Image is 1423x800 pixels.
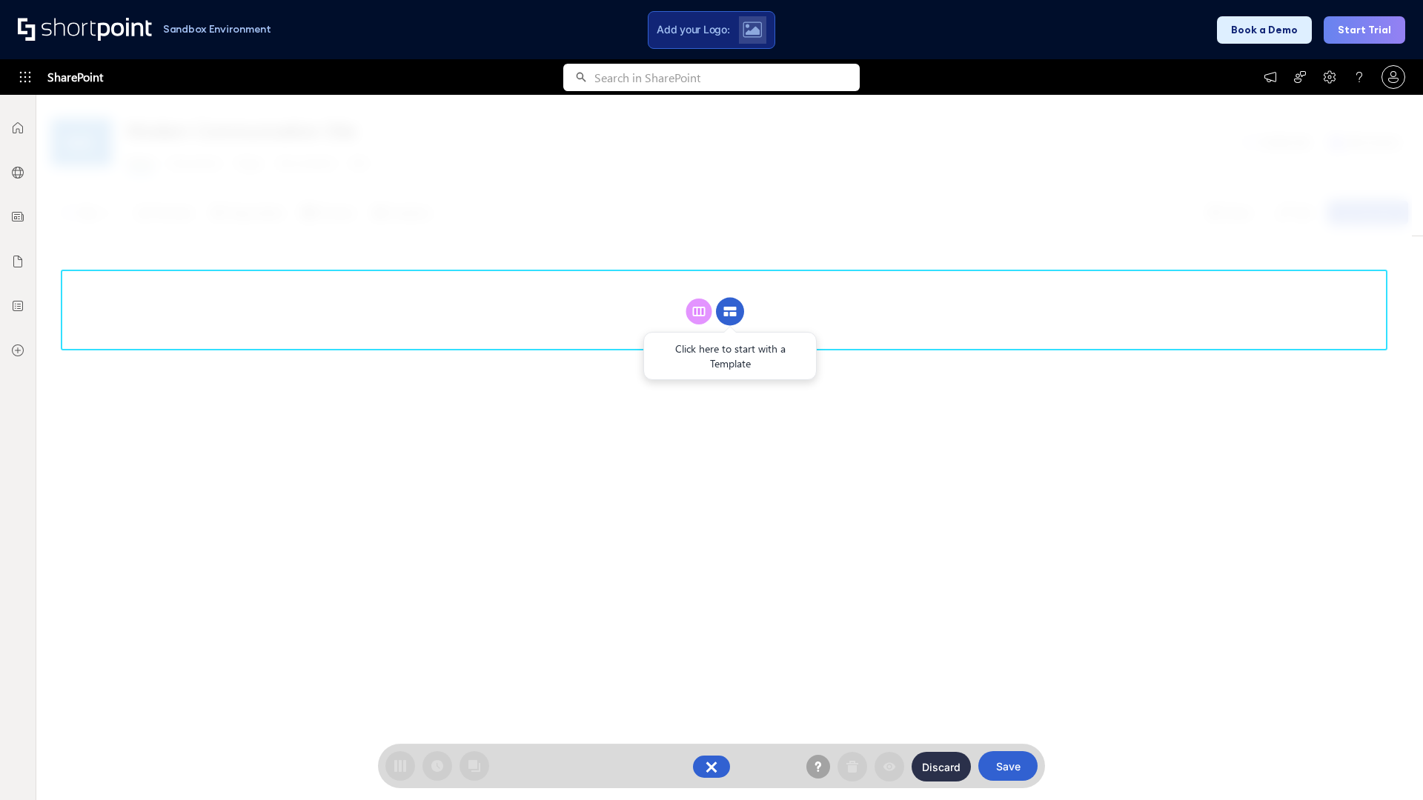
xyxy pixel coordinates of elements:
[657,23,729,36] span: Add your Logo:
[1324,16,1405,44] button: Start Trial
[912,752,971,781] button: Discard
[743,21,762,38] img: Upload logo
[1349,729,1423,800] iframe: Chat Widget
[594,64,860,91] input: Search in SharePoint
[1217,16,1312,44] button: Book a Demo
[47,59,103,95] span: SharePoint
[163,25,271,33] h1: Sandbox Environment
[978,751,1038,781] button: Save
